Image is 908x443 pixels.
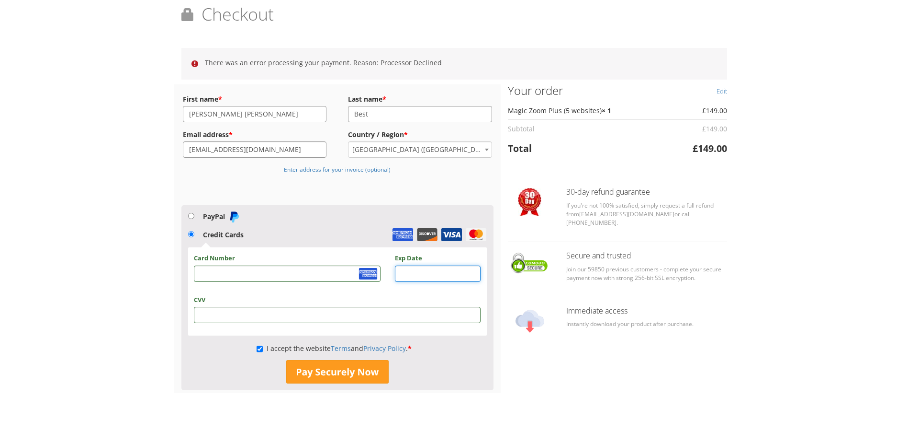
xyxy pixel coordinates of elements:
span: United States (US) [348,142,492,157]
abbr: required [408,344,412,353]
abbr: required [218,94,222,104]
abbr: required [404,130,408,139]
bdi: 149.00 [702,124,727,133]
abbr: required [382,94,386,104]
h3: Immediate access [566,307,727,315]
img: Checkout [518,188,541,216]
h3: Secure and trusted [566,252,727,260]
p: Join our 59850 previous customers - complete your secure payment now with strong 256-bit SSL encr... [566,265,727,282]
a: Edit [717,84,727,98]
label: Last name [348,93,492,106]
h1: Checkout [181,5,727,31]
a: Privacy Policy [363,344,406,353]
h3: Your order [508,84,727,97]
li: There was an error processing your payment. Reason: Processor Declined [205,57,714,68]
a: Enter address for your invoice (optional) [284,164,391,174]
img: Checkout [508,252,552,275]
bdi: 149.00 [702,106,727,115]
button: Pay Securely Now [286,360,389,384]
strong: × 1 [602,106,611,115]
label: I accept the website and . [257,344,412,353]
label: Country / Region [348,128,492,141]
span: £ [702,124,706,133]
th: Total [508,138,668,159]
td: Magic Zoom Plus (5 websites) [508,102,668,119]
p: Instantly download your product after purchase. [566,320,727,328]
img: MasterCard [465,228,487,241]
img: Visa [441,228,462,241]
img: PayPal [228,211,240,222]
span: Country / Region [348,141,492,158]
img: Checkout [516,307,544,336]
abbr: required [229,130,233,139]
label: Credit Cards [203,230,244,239]
small: Enter address for your invoice (optional) [284,165,391,173]
iframe: Secure Credit Card Frame - CVV [200,310,474,320]
span: £ [693,142,698,155]
input: I accept the websiteTermsandPrivacy Policy.* [257,341,263,357]
span: £ [702,106,706,115]
a: Terms [331,344,351,353]
iframe: Secure Credit Card Frame - Credit Card Number [200,269,374,279]
a: [EMAIL_ADDRESS][DOMAIN_NAME] [579,210,674,218]
label: Email address [183,128,327,141]
img: Amex [392,228,414,241]
label: PayPal [203,212,240,221]
iframe: Secure Credit Card Frame - Expiration Date [401,269,475,279]
label: Card Number [194,254,235,263]
bdi: 149.00 [693,142,727,155]
label: Exp Date [395,254,422,263]
img: Discover [416,228,438,241]
label: First name [183,93,327,106]
img: amex.svg [359,268,378,280]
label: CVV [194,295,205,304]
h3: 30-day refund guarantee [566,188,727,197]
p: If you're not 100% satisfied, simply request a full refund from or call [PHONE_NUMBER]. [566,201,727,227]
th: Subtotal [508,119,668,138]
iframe: PayPal Message 1 [181,179,494,188]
